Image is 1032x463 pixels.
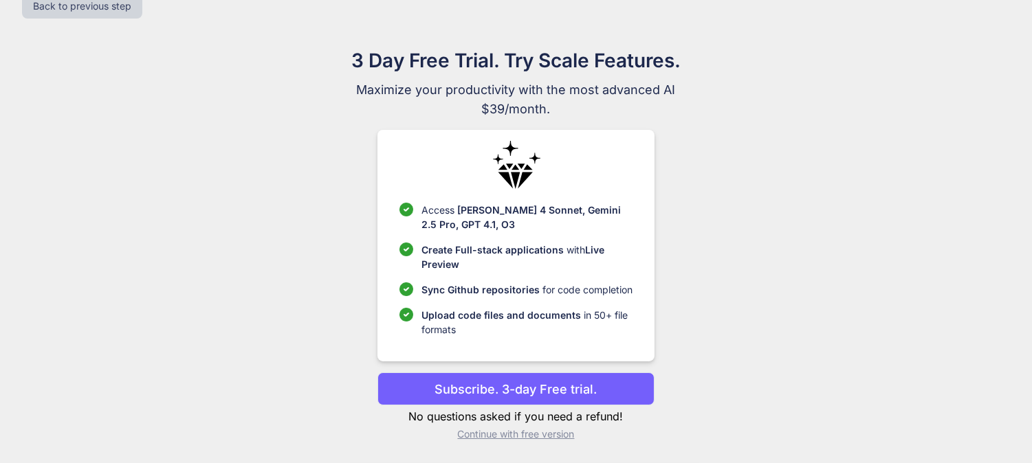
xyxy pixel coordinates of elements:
p: with [421,242,633,271]
p: Subscribe. 3-day Free trial. [435,380,597,398]
p: Access [421,203,633,231]
span: Maximize your productivity with the most advanced AI [285,80,747,100]
p: Continue with free version [377,427,655,441]
span: $39/month. [285,100,747,119]
p: No questions asked if you need a refund! [377,408,655,425]
h1: 3 Day Free Trial. Try Scale Features. [285,46,747,75]
p: in 50+ file formats [421,308,633,337]
p: for code completion [421,282,633,297]
button: Subscribe. 3-day Free trial. [377,372,655,405]
img: checklist [399,308,413,321]
img: checklist [399,282,413,296]
span: [PERSON_NAME] 4 Sonnet, Gemini 2.5 Pro, GPT 4.1, O3 [421,204,621,230]
span: Sync Github repositories [421,284,540,295]
img: checklist [399,203,413,216]
span: Upload code files and documents [421,309,581,321]
img: checklist [399,242,413,256]
span: Create Full-stack applications [421,244,567,256]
